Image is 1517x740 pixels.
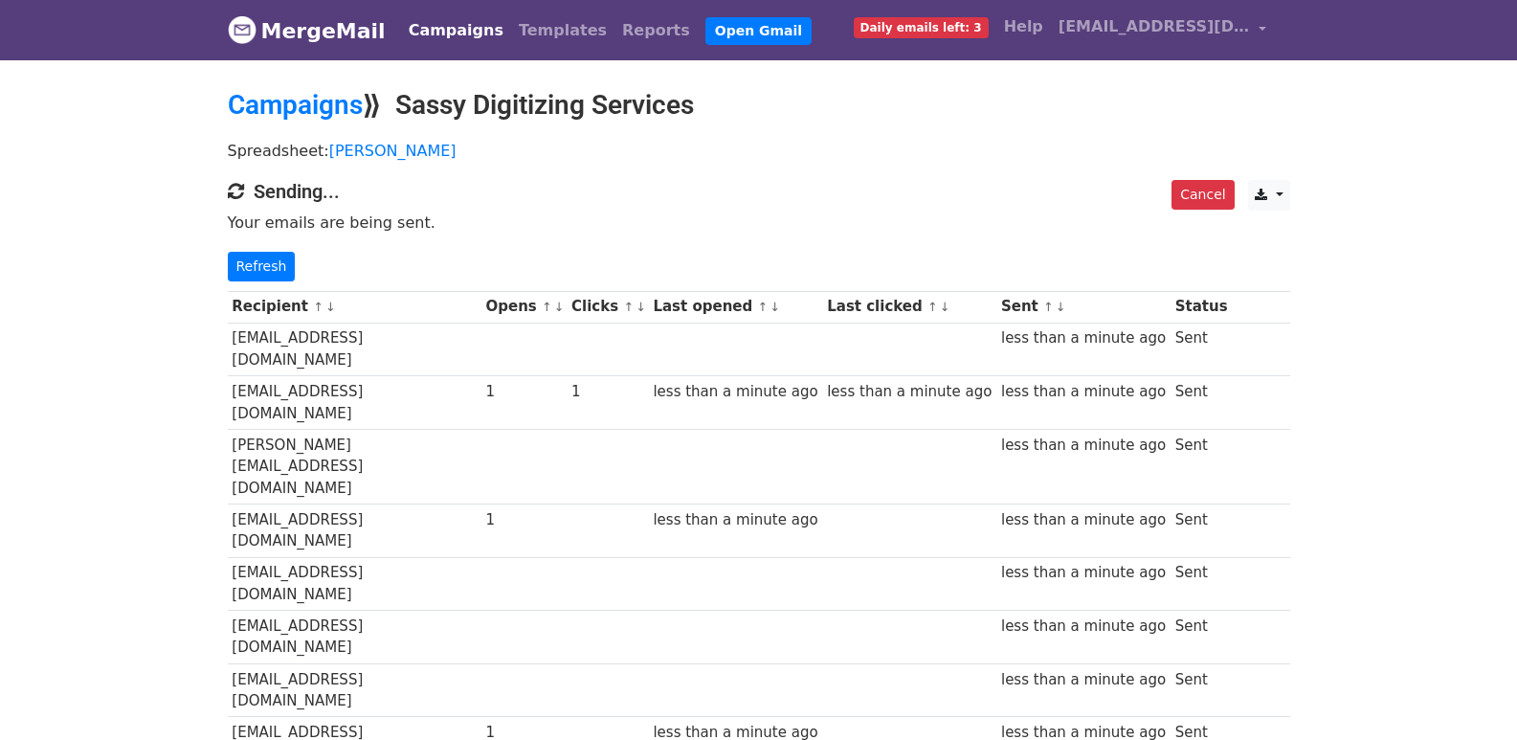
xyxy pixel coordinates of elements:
[554,300,565,314] a: ↓
[228,89,1290,122] h2: ⟫ Sassy Digitizing Services
[1171,291,1232,323] th: Status
[486,509,563,531] div: 1
[1171,376,1232,430] td: Sent
[653,509,817,531] div: less than a minute ago
[228,429,481,504] td: [PERSON_NAME][EMAIL_ADDRESS][DOMAIN_NAME]
[705,17,812,45] a: Open Gmail
[1171,611,1232,664] td: Sent
[1421,648,1517,740] iframe: Chat Widget
[940,300,950,314] a: ↓
[228,504,481,557] td: [EMAIL_ADDRESS][DOMAIN_NAME]
[486,381,563,403] div: 1
[1171,180,1234,210] a: Cancel
[228,611,481,664] td: [EMAIL_ADDRESS][DOMAIN_NAME]
[228,291,481,323] th: Recipient
[1171,557,1232,611] td: Sent
[1051,8,1275,53] a: [EMAIL_ADDRESS][DOMAIN_NAME]
[653,381,817,403] div: less than a minute ago
[846,8,996,46] a: Daily emails left: 3
[1043,300,1054,314] a: ↑
[1059,15,1250,38] span: [EMAIL_ADDRESS][DOMAIN_NAME]
[636,300,646,314] a: ↓
[228,252,296,281] a: Refresh
[1001,562,1166,584] div: less than a minute ago
[1001,435,1166,457] div: less than a minute ago
[571,381,644,403] div: 1
[1001,616,1166,638] div: less than a minute ago
[1171,429,1232,504] td: Sent
[228,180,1290,203] h4: Sending...
[228,89,363,121] a: Campaigns
[757,300,768,314] a: ↑
[228,663,481,717] td: [EMAIL_ADDRESS][DOMAIN_NAME]
[228,11,386,51] a: MergeMail
[228,323,481,376] td: [EMAIL_ADDRESS][DOMAIN_NAME]
[1001,327,1166,349] div: less than a minute ago
[1056,300,1066,314] a: ↓
[614,11,698,50] a: Reports
[228,557,481,611] td: [EMAIL_ADDRESS][DOMAIN_NAME]
[822,291,996,323] th: Last clicked
[329,142,457,160] a: [PERSON_NAME]
[827,381,992,403] div: less than a minute ago
[854,17,989,38] span: Daily emails left: 3
[927,300,938,314] a: ↑
[1171,323,1232,376] td: Sent
[996,291,1171,323] th: Sent
[511,11,614,50] a: Templates
[770,300,780,314] a: ↓
[313,300,323,314] a: ↑
[228,213,1290,233] p: Your emails are being sent.
[567,291,648,323] th: Clicks
[228,376,481,430] td: [EMAIL_ADDRESS][DOMAIN_NAME]
[649,291,823,323] th: Last opened
[1171,504,1232,557] td: Sent
[228,141,1290,161] p: Spreadsheet:
[1171,663,1232,717] td: Sent
[996,8,1051,46] a: Help
[401,11,511,50] a: Campaigns
[481,291,568,323] th: Opens
[228,15,257,44] img: MergeMail logo
[542,300,552,314] a: ↑
[1001,381,1166,403] div: less than a minute ago
[1001,669,1166,691] div: less than a minute ago
[325,300,336,314] a: ↓
[623,300,634,314] a: ↑
[1001,509,1166,531] div: less than a minute ago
